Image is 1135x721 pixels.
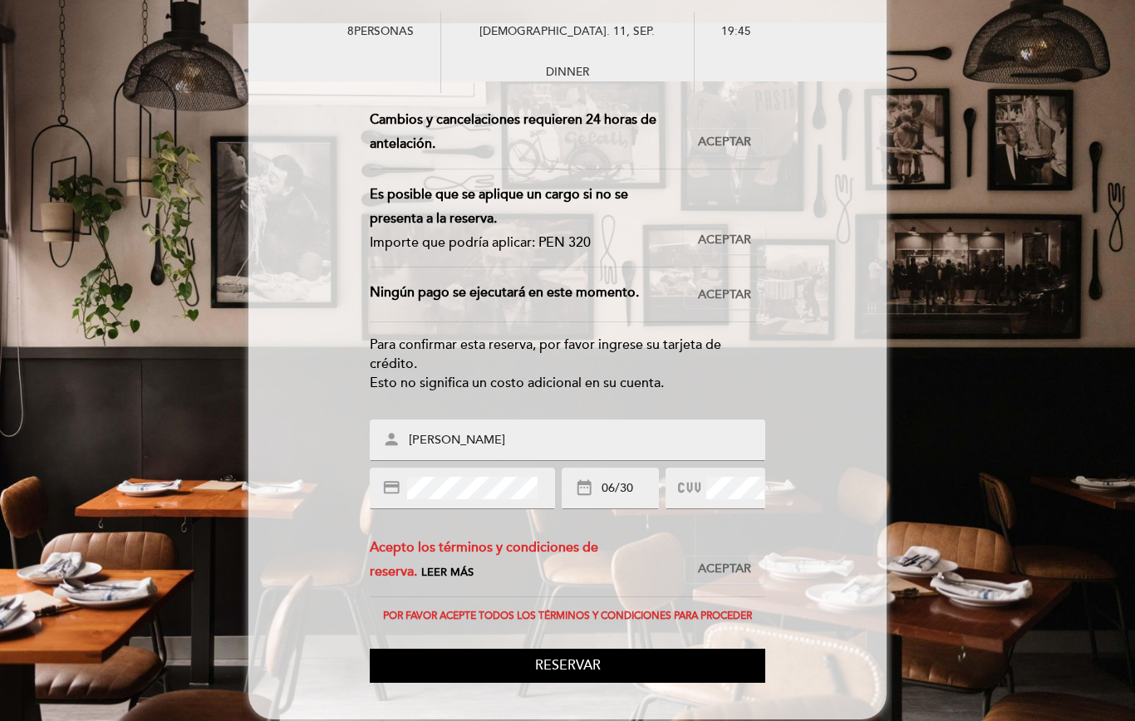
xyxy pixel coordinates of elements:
[440,12,695,93] div: [DEMOGRAPHIC_DATA]. 11, sep. DINNER
[698,561,751,578] span: Aceptar
[370,281,684,309] div: Ningún pago se ejecutará en este momento.
[600,479,658,498] input: MM/YY
[407,431,768,450] input: Nombre impreso en la tarjeta
[684,128,765,156] button: Aceptar
[370,108,684,156] div: Cambios y cancelaciones requieren 24 horas de antelación.
[698,134,751,151] span: Aceptar
[535,657,601,674] span: Reservar
[698,232,751,249] span: Aceptar
[684,281,765,309] button: Aceptar
[370,536,684,584] div: Acepto los términos y condiciones de reserva.
[370,231,671,255] div: Importe que podría aplicar: PEN 320
[354,24,414,38] span: personas
[698,287,751,304] span: Aceptar
[382,478,400,497] i: credit_card
[382,430,400,449] i: person
[370,649,765,683] button: Reservar
[370,183,671,231] div: Es posible que se aplique un cargo si no se presenta a la reserva.
[575,478,593,497] i: date_range
[684,226,765,254] button: Aceptar
[268,12,440,52] div: 8
[684,556,765,584] button: Aceptar
[370,611,765,622] div: Por favor acepte todos los términos y condiciones para proceder
[421,566,474,579] span: Leer más
[370,336,765,393] div: Para confirmar esta reserva, por favor ingrese su tarjeta de crédito. Esto no significa un costo ...
[695,12,867,52] div: 19:45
